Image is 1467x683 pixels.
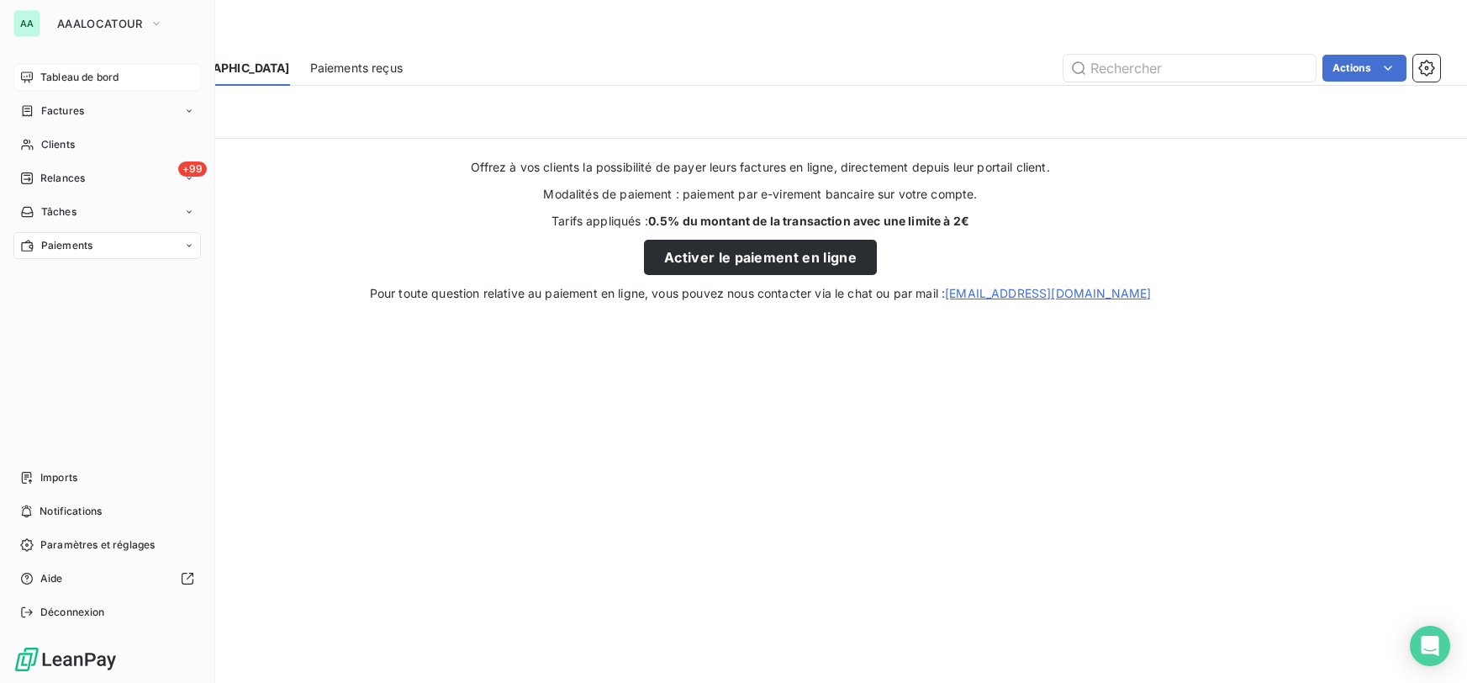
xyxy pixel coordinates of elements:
[40,571,63,586] span: Aide
[40,537,155,553] span: Paramètres et réglages
[41,137,75,152] span: Clients
[644,240,877,275] button: Activer le paiement en ligne
[41,204,77,220] span: Tâches
[551,213,969,230] span: Tarifs appliqués :
[40,70,119,85] span: Tableau de bord
[13,646,118,673] img: Logo LeanPay
[310,60,403,77] span: Paiements reçus
[1063,55,1316,82] input: Rechercher
[945,286,1151,300] a: [EMAIL_ADDRESS][DOMAIN_NAME]
[471,159,1049,176] span: Offrez à vos clients la possibilité de payer leurs factures en ligne, directement depuis leur por...
[40,504,102,519] span: Notifications
[370,285,1152,302] span: Pour toute question relative au paiement en ligne, vous pouvez nous contacter via le chat ou par ...
[1322,55,1406,82] button: Actions
[40,171,85,186] span: Relances
[40,470,77,485] span: Imports
[543,186,977,203] span: Modalités de paiement : paiement par e-virement bancaire sur votre compte.
[648,214,969,228] strong: 0.5% du montant de la transaction avec une limite à 2€
[1410,626,1450,666] div: Open Intercom Messenger
[13,10,40,37] div: AA
[57,17,143,30] span: AAALOCATOUR
[13,565,201,592] a: Aide
[40,605,105,620] span: Déconnexion
[178,161,207,177] span: +99
[41,238,92,253] span: Paiements
[41,103,84,119] span: Factures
